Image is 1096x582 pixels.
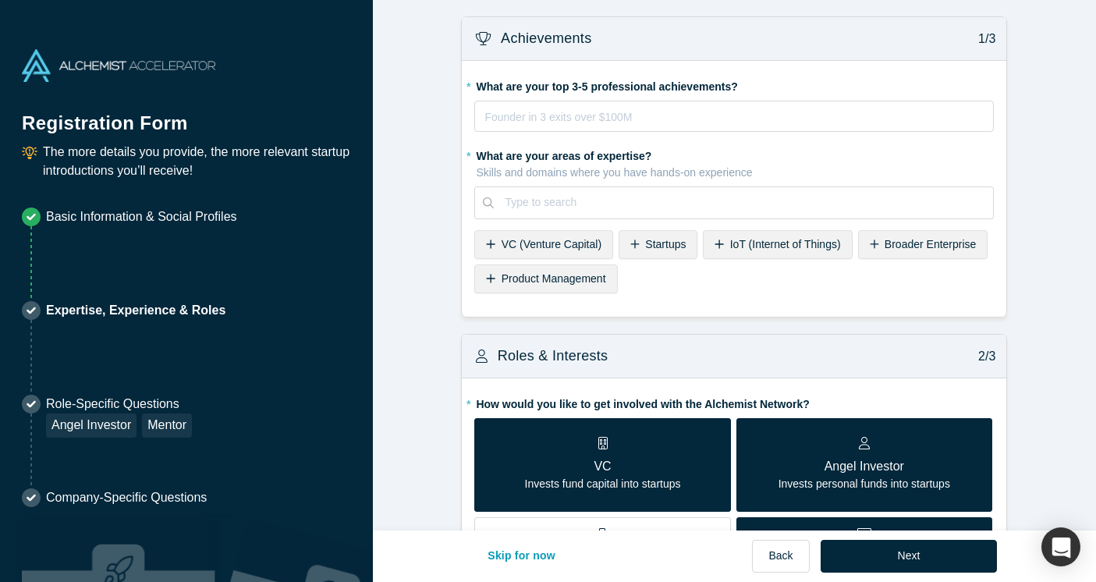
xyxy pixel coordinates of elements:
p: 1/3 [970,30,996,48]
h3: Achievements [501,28,591,49]
p: The more details you provide, the more relevant startup introductions you’ll receive! [43,143,351,180]
p: 2/3 [970,347,996,366]
span: Broader Enterprise [885,238,977,250]
p: Skills and domains where you have hands-on experience [476,165,994,181]
p: Company-Specific Questions [46,488,207,507]
p: VC [525,457,681,476]
div: rdw-editor [485,108,984,139]
button: Back [752,540,809,573]
span: VC (Venture Capital) [502,238,601,250]
span: Startups [645,238,686,250]
h3: Roles & Interests [498,346,608,367]
div: VC (Venture Capital) [474,230,613,259]
p: Angel Investor [779,457,950,476]
p: Invests personal funds into startups [779,476,950,492]
label: How would you like to get involved with the Alchemist Network? [474,391,994,413]
p: Role-Specific Questions [46,395,192,413]
div: Product Management [474,264,617,293]
button: Skip for now [471,540,572,573]
label: What are your areas of expertise? [474,143,994,181]
p: Basic Information & Social Profiles [46,208,237,226]
img: Alchemist Accelerator Logo [22,49,215,82]
div: IoT (Internet of Things) [703,230,852,259]
span: Product Management [502,272,606,285]
div: Broader Enterprise [858,230,988,259]
div: Angel Investor [46,413,137,438]
label: What are your top 3-5 professional achievements? [474,73,994,95]
h1: Registration Form [22,93,351,137]
div: Mentor [142,413,192,438]
div: rdw-wrapper [474,101,994,132]
p: Expertise, Experience & Roles [46,301,225,320]
span: IoT (Internet of Things) [730,238,841,250]
div: Startups [619,230,697,259]
p: Invests fund capital into startups [525,476,681,492]
button: Next [821,540,998,573]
